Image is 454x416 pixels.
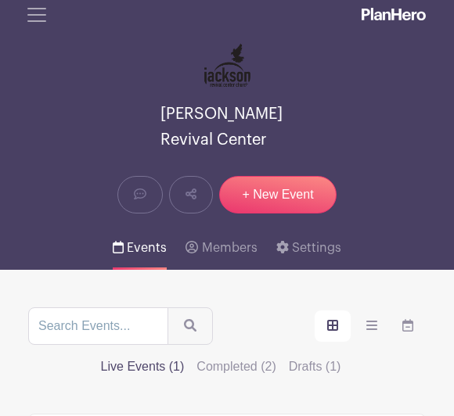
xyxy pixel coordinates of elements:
[113,226,167,270] a: Events
[28,307,168,345] input: Search Events...
[204,42,250,89] img: JRC%20Vertical%20Logo.png
[292,242,341,254] span: Settings
[101,357,185,376] label: Live Events (1)
[202,242,258,254] span: Members
[196,357,276,376] label: Completed (2)
[219,176,337,213] a: + New Event
[101,357,354,376] div: filters
[276,226,341,270] a: Settings
[186,226,257,270] a: Members
[362,8,426,20] img: logo_white-6c42ec7e38ccf1d336a20a19083b03d10ae64f83f12c07503d8b9e83406b4c7d.svg
[289,357,341,376] label: Drafts (1)
[127,242,167,254] span: Events
[315,310,426,342] div: order and view
[160,102,301,153] span: [PERSON_NAME] Revival Center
